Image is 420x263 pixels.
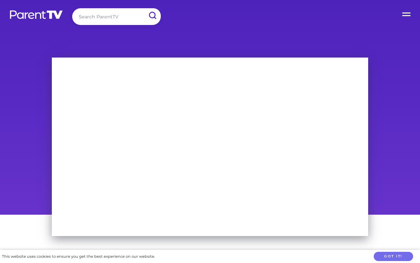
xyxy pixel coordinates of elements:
[56,62,130,72] p: You're watching a free clip.
[2,253,155,260] div: This website uses cookies to ensure you get the best experience on our website.
[72,8,161,25] input: Search ParentTV
[144,8,161,23] input: Submit
[71,71,179,80] p: To see the whole thing, rent or subscribe.
[9,10,63,19] img: parenttv-logo-white.4c85aaf.svg
[374,252,413,261] button: Got it!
